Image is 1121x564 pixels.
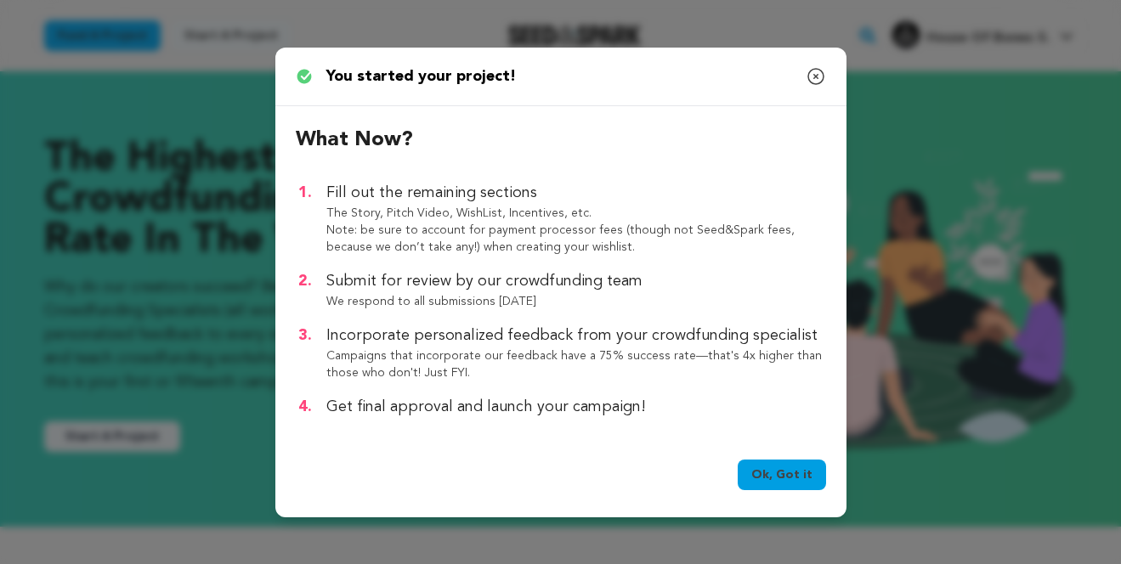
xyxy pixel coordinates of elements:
a: Ok, Got it [738,460,826,490]
h2: What now? [296,127,826,154]
p: Note: be sure to account for payment processor fees (though not Seed&Spark fees, because we don’t... [326,222,826,256]
p: Submit for review by our crowdfunding team [326,269,826,293]
p: Campaigns that incorporate our feedback have a 75% success rate—that's 4x higher than those who d... [326,347,826,381]
p: The Story, Pitch Video, WishList, Incentives, etc. [326,205,826,222]
p: You started your project! [326,65,516,88]
p: Get final approval and launch your campaign! [326,395,826,419]
p: Incorporate personalized feedback from your crowdfunding specialist [326,324,826,347]
p: Fill out the remaining sections [326,181,826,205]
p: We respond to all submissions [DATE] [326,293,826,310]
